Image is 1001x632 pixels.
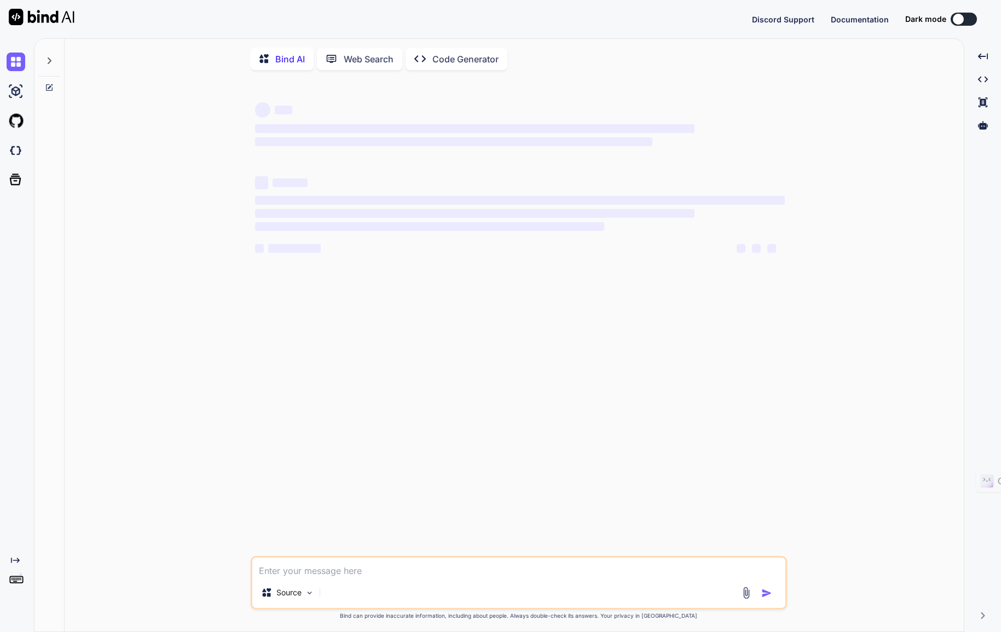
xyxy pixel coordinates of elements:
[255,124,695,133] span: ‌
[752,244,761,253] span: ‌
[831,14,889,25] button: Documentation
[7,53,25,71] img: chat
[737,244,745,253] span: ‌
[7,141,25,160] img: darkCloudIdeIcon
[255,244,264,253] span: ‌
[831,15,889,24] span: Documentation
[251,612,787,620] p: Bind can provide inaccurate information, including about people. Always double-check its answers....
[344,53,394,66] p: Web Search
[255,222,605,231] span: ‌
[255,196,785,205] span: ‌
[7,112,25,130] img: githubLight
[305,588,314,598] img: Pick Models
[905,14,946,25] span: Dark mode
[275,106,292,114] span: ‌
[432,53,499,66] p: Code Generator
[255,176,268,189] span: ‌
[761,588,772,599] img: icon
[752,15,814,24] span: Discord Support
[276,587,302,598] p: Source
[752,14,814,25] button: Discord Support
[255,137,652,146] span: ‌
[255,102,270,118] span: ‌
[9,9,74,25] img: Bind AI
[275,53,305,66] p: Bind AI
[255,209,695,218] span: ‌
[268,244,321,253] span: ‌
[767,244,776,253] span: ‌
[740,587,753,599] img: attachment
[273,178,308,187] span: ‌
[7,82,25,101] img: ai-studio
